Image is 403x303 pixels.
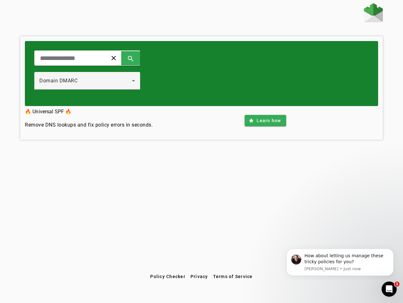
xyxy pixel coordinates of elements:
span: Policy Checker [150,274,185,279]
a: Home [364,3,383,24]
button: Terms of Service [211,271,255,282]
span: Learn how [257,117,281,124]
iframe: Intercom live chat [382,282,397,297]
iframe: Intercom notifications message [277,243,403,280]
h4: Remove DNS lookups and fix policy errors in seconds. [25,121,153,129]
button: Privacy [188,271,211,282]
button: Policy Checker [148,271,188,282]
h3: 🔥 Universal SPF 🔥 [25,107,153,116]
button: Learn how [245,115,286,126]
span: 1 [394,282,400,287]
span: Terms of Service [213,274,253,279]
img: Fraudmarc Logo [364,3,383,22]
span: Privacy [190,274,208,279]
span: Domain DMARC [39,78,77,84]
